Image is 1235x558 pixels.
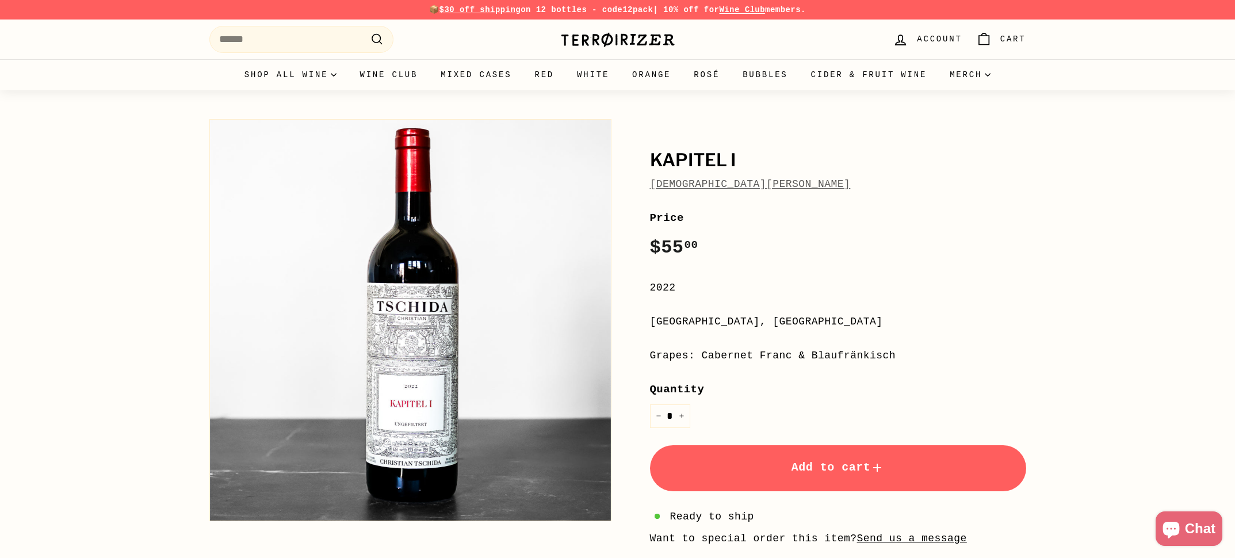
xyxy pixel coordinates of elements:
a: Cart [969,22,1033,56]
span: Cart [1000,33,1026,45]
div: Primary [186,59,1049,90]
a: Cider & Fruit Wine [800,59,939,90]
button: Reduce item quantity by one [650,404,667,428]
a: [DEMOGRAPHIC_DATA][PERSON_NAME] [650,178,851,190]
div: [GEOGRAPHIC_DATA], [GEOGRAPHIC_DATA] [650,314,1026,330]
span: Ready to ship [670,509,754,525]
span: $55 [650,237,698,258]
a: Orange [621,59,682,90]
button: Add to cart [650,445,1026,491]
a: Bubbles [731,59,799,90]
label: Price [650,209,1026,227]
a: Rosé [682,59,731,90]
a: Wine Club [719,5,765,14]
a: Send us a message [857,533,967,544]
div: 2022 [650,280,1026,296]
span: Add to cart [792,461,885,474]
span: $30 off shipping [439,5,521,14]
a: Wine Club [348,59,429,90]
span: Account [917,33,962,45]
label: Quantity [650,381,1026,398]
input: quantity [650,404,690,428]
summary: Merch [938,59,1002,90]
sup: 00 [684,239,698,251]
a: Account [886,22,969,56]
p: 📦 on 12 bottles - code | 10% off for members. [209,3,1026,16]
a: Mixed Cases [429,59,523,90]
div: Grapes: Cabernet Franc & Blaufränkisch [650,347,1026,364]
strong: 12pack [622,5,653,14]
a: White [565,59,621,90]
li: Want to special order this item? [650,530,1026,547]
inbox-online-store-chat: Shopify online store chat [1152,511,1226,549]
h1: Kapitel I [650,151,1026,170]
a: Red [523,59,565,90]
button: Increase item quantity by one [673,404,690,428]
summary: Shop all wine [233,59,349,90]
